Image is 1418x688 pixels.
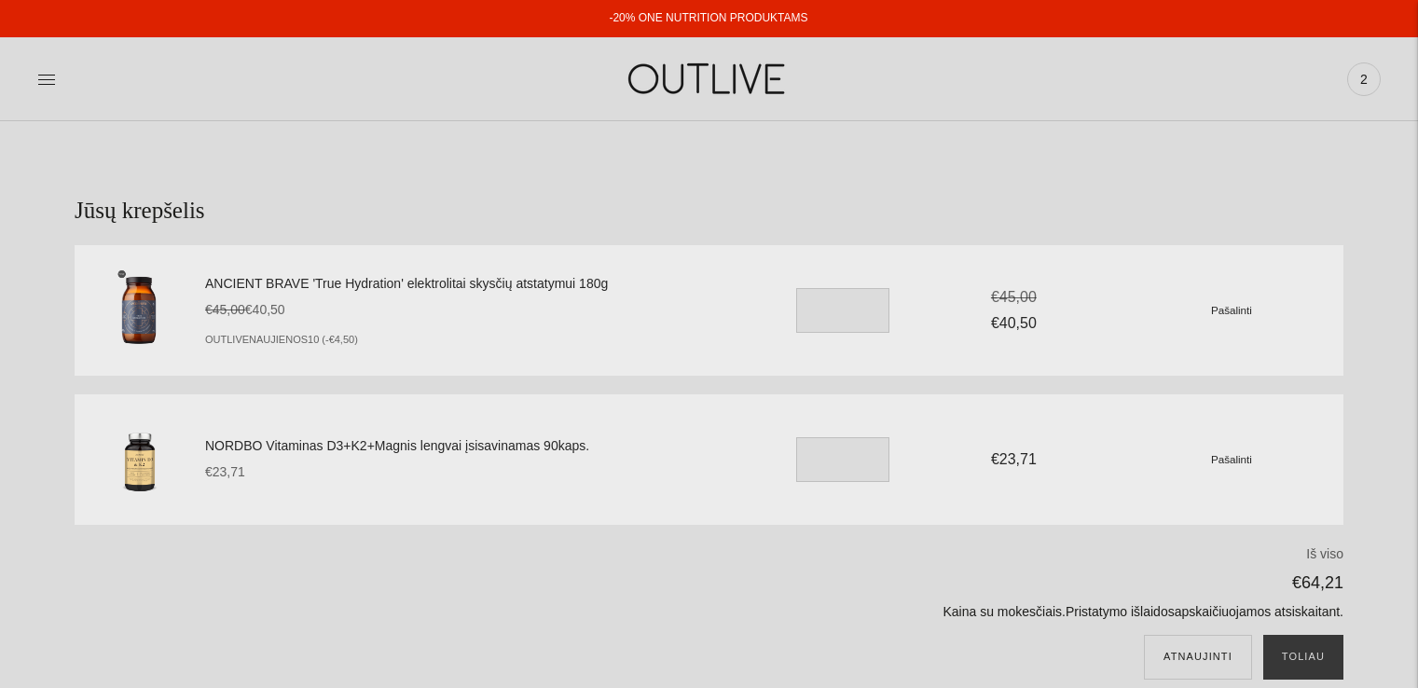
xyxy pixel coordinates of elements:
[205,302,245,317] s: €45,00
[1211,304,1252,316] small: Pašalinti
[205,461,747,484] div: €23,71
[1351,66,1377,92] span: 2
[75,196,1343,227] h1: Jūsų krepšelis
[205,299,747,347] div: €40,50
[205,273,747,296] a: ANCIENT BRAVE 'True Hydration' elektrolitai skysčių atstatymui 180g
[609,11,807,24] a: -20% ONE NUTRITION PRODUKTAMS
[1066,604,1175,619] a: Pristatymo išlaidos
[592,47,825,111] img: OUTLIVE
[1211,302,1252,317] a: Pašalinti
[1347,59,1381,100] a: 2
[920,284,1107,336] div: €40,50
[920,447,1107,472] div: €23,71
[1263,635,1343,680] button: Toliau
[205,435,747,458] a: NORDBO Vitaminas D3+K2+Magnis lengvai įsisavinamas 90kaps.
[796,288,889,333] input: Translation missing: en.cart.general.item_quantity
[205,333,747,347] li: outlivenaujienos10 (-€4,50)
[518,544,1343,566] p: Iš viso
[1211,451,1252,466] a: Pašalinti
[796,437,889,482] input: Translation missing: en.cart.general.item_quantity
[93,413,186,506] img: NORDBO Vitaminas D3+K2+Magnis lengvai įsisavinamas 90kaps.
[518,601,1343,624] p: Kaina su mokesčiais. apskaičiuojamos atsiskaitant.
[1211,453,1252,465] small: Pašalinti
[93,264,186,357] img: ANCIENT BRAVE 'True Hydration' elektrolitai skysčių atstatymui 180g
[991,289,1037,305] s: €45,00
[518,569,1343,598] p: €64,21
[1144,635,1252,680] button: Atnaujinti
